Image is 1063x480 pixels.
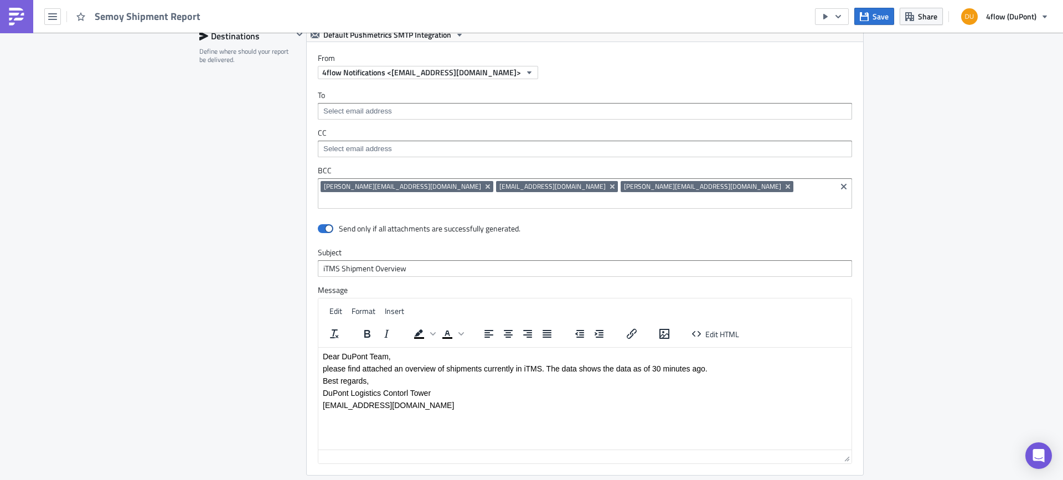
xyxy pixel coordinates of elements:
label: Subject [318,247,852,257]
span: [PERSON_NAME][EMAIL_ADDRESS][DOMAIN_NAME] [324,182,481,191]
label: BCC [318,166,852,176]
span: Semoy Shipment Report [95,10,202,23]
div: Resize [840,450,852,463]
span: [PERSON_NAME][EMAIL_ADDRESS][DOMAIN_NAME] [624,182,781,191]
button: Clear formatting [325,326,344,342]
span: Share [918,11,937,22]
button: Remove Tag [608,181,618,192]
div: Open Intercom Messenger [1025,442,1052,469]
img: Avatar [960,7,979,26]
button: Bold [358,326,376,342]
button: Hide content [293,28,306,41]
span: Default Pushmetrics SMTP Integration [323,28,451,42]
button: Edit HTML [688,326,744,342]
button: Clear selected items [837,180,850,193]
div: Text color [438,326,466,342]
span: Edit [329,305,342,317]
div: Send only if all attachments are successfully generated. [339,224,520,234]
iframe: Rich Text Area [318,348,852,450]
button: Remove Tag [783,181,793,192]
div: Destinations [199,28,293,44]
label: CC [318,128,852,138]
button: 4flow (DuPont) [954,4,1055,29]
input: Select em ail add ress [321,106,848,117]
span: Insert [385,305,404,317]
span: Format [352,305,375,317]
span: [EMAIL_ADDRESS][DOMAIN_NAME] [499,182,606,191]
span: Edit HTML [705,328,739,339]
div: Define where should your report be delivered. [199,47,293,64]
div: Background color [410,326,437,342]
button: Align left [479,326,498,342]
button: Italic [377,326,396,342]
button: Insert/edit image [655,326,674,342]
label: To [318,90,852,100]
button: Insert/edit link [622,326,641,342]
button: Save [854,8,894,25]
button: Justify [538,326,556,342]
button: Remove Tag [483,181,493,192]
button: Decrease indent [570,326,589,342]
span: 4flow Notifications <[EMAIL_ADDRESS][DOMAIN_NAME]> [322,66,521,78]
span: 4flow (DuPont) [986,11,1036,22]
button: Align right [518,326,537,342]
button: Align center [499,326,518,342]
button: Share [900,8,943,25]
label: Message [318,285,852,295]
span: Save [873,11,889,22]
label: From [318,53,863,63]
img: PushMetrics [8,8,25,25]
input: Select em ail add ress [321,143,848,154]
button: Increase indent [590,326,608,342]
button: Default Pushmetrics SMTP Integration [307,28,468,42]
button: 4flow Notifications <[EMAIL_ADDRESS][DOMAIN_NAME]> [318,66,538,79]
